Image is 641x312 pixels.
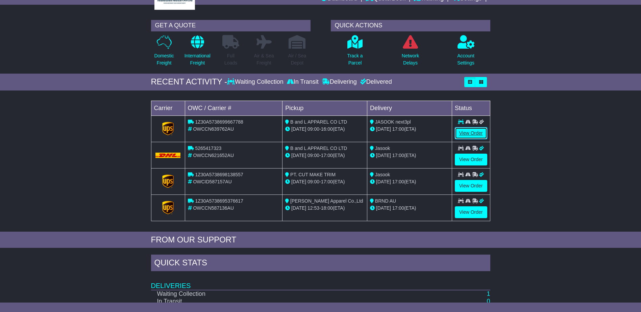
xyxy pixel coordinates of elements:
div: Quick Stats [151,255,490,273]
span: [DATE] [291,126,306,132]
p: Network Delays [402,52,419,67]
span: B and L APPAREL CO LTD [290,119,347,125]
div: (ETA) [370,178,449,185]
a: Track aParcel [347,35,363,70]
span: BRND AU [375,198,396,204]
span: 1Z30A5738695376617 [195,198,243,204]
span: OWCCN621652AU [193,153,234,158]
span: 17:00 [321,179,333,184]
span: OWCID587157AU [193,179,231,184]
a: 1 [487,290,490,297]
span: [DATE] [376,205,391,211]
span: 17:00 [321,153,333,158]
td: Deliveries [151,273,490,290]
td: Pickup [282,101,367,115]
span: [DATE] [376,179,391,184]
p: Domestic Freight [154,52,174,67]
span: PT. CUT MAKE TRIM [290,172,336,177]
div: (ETA) [370,126,449,133]
span: [DATE] [376,153,391,158]
span: 09:00 [307,153,319,158]
span: OWCCN587136AU [193,205,234,211]
img: GetCarrierServiceLogo [162,201,174,214]
a: View Order [455,154,487,165]
span: OWCCN639762AU [193,126,234,132]
span: Jasook [375,172,390,177]
span: [DATE] [291,205,306,211]
span: [PERSON_NAME] Apparel Co.,Ltd [290,198,363,204]
span: B and L APPAREL CO LTD [290,146,347,151]
span: 1Z30A5738699667788 [195,119,243,125]
div: FROM OUR SUPPORT [151,235,490,245]
span: [DATE] [291,179,306,184]
a: View Order [455,127,487,139]
a: 0 [487,298,490,305]
a: DomesticFreight [154,35,174,70]
span: [DATE] [376,126,391,132]
div: Delivering [320,78,359,86]
div: - (ETA) [285,152,364,159]
div: GET A QUOTE [151,20,311,31]
span: 5265417323 [195,146,221,151]
td: Carrier [151,101,185,115]
span: 17:00 [392,126,404,132]
td: Delivery [367,101,452,115]
span: 17:00 [392,179,404,184]
span: 17:00 [392,205,404,211]
p: Track a Parcel [347,52,363,67]
div: Waiting Collection [227,78,285,86]
div: (ETA) [370,205,449,212]
td: Status [452,101,490,115]
img: DHL.png [155,153,181,158]
span: 18:00 [321,205,333,211]
div: (ETA) [370,152,449,159]
div: - (ETA) [285,178,364,185]
a: View Order [455,180,487,192]
span: 09:00 [307,179,319,184]
span: 09:00 [307,126,319,132]
div: RECENT ACTIVITY - [151,77,227,87]
div: QUICK ACTIONS [331,20,490,31]
a: NetworkDelays [401,35,419,70]
p: Air / Sea Depot [288,52,306,67]
a: AccountSettings [457,35,475,70]
span: 17:00 [392,153,404,158]
img: GetCarrierServiceLogo [162,122,174,135]
div: Delivered [359,78,392,86]
td: Waiting Collection [151,290,427,298]
p: Account Settings [457,52,474,67]
a: InternationalFreight [184,35,211,70]
span: Jasook [375,146,390,151]
span: 16:00 [321,126,333,132]
td: OWC / Carrier # [185,101,282,115]
p: International Freight [184,52,211,67]
td: In Transit [151,298,427,305]
div: - (ETA) [285,126,364,133]
span: 1Z30A5738698138557 [195,172,243,177]
span: JASOOK next3pl [375,119,411,125]
span: 12:53 [307,205,319,211]
a: View Order [455,206,487,218]
img: GetCarrierServiceLogo [162,175,174,188]
p: Full Loads [222,52,239,67]
span: [DATE] [291,153,306,158]
div: In Transit [285,78,320,86]
p: Air & Sea Freight [254,52,274,67]
div: - (ETA) [285,205,364,212]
